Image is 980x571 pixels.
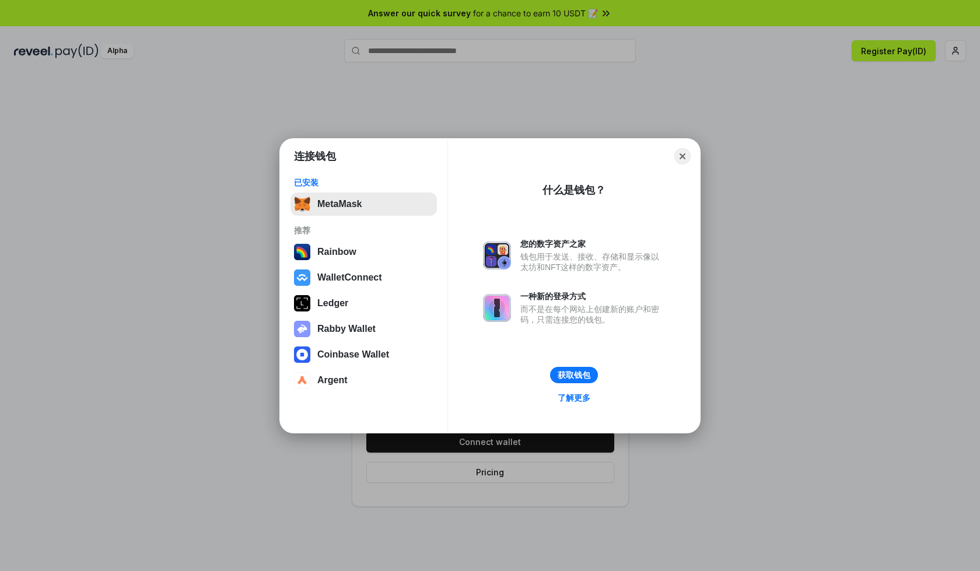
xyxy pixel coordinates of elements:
[520,239,665,249] div: 您的数字资产之家
[542,183,605,197] div: 什么是钱包？
[674,148,691,164] button: Close
[317,199,362,209] div: MetaMask
[317,247,356,257] div: Rainbow
[294,177,433,188] div: 已安装
[294,321,310,337] img: svg+xml,%3Csvg%20xmlns%3D%22http%3A%2F%2Fwww.w3.org%2F2000%2Fsvg%22%20fill%3D%22none%22%20viewBox...
[294,372,310,388] img: svg+xml,%3Csvg%20width%3D%2228%22%20height%3D%2228%22%20viewBox%3D%220%200%2028%2028%22%20fill%3D...
[294,295,310,311] img: svg+xml,%3Csvg%20xmlns%3D%22http%3A%2F%2Fwww.w3.org%2F2000%2Fsvg%22%20width%3D%2228%22%20height%3...
[290,292,437,315] button: Ledger
[290,317,437,341] button: Rabby Wallet
[294,149,336,163] h1: 连接钱包
[520,251,665,272] div: 钱包用于发送、接收、存储和显示像以太坊和NFT这样的数字资产。
[290,369,437,392] button: Argent
[290,266,437,289] button: WalletConnect
[317,272,382,283] div: WalletConnect
[317,375,348,386] div: Argent
[317,324,376,334] div: Rabby Wallet
[290,240,437,264] button: Rainbow
[294,346,310,363] img: svg+xml,%3Csvg%20width%3D%2228%22%20height%3D%2228%22%20viewBox%3D%220%200%2028%2028%22%20fill%3D...
[520,304,665,325] div: 而不是在每个网站上创建新的账户和密码，只需连接您的钱包。
[558,370,590,380] div: 获取钱包
[483,241,511,269] img: svg+xml,%3Csvg%20xmlns%3D%22http%3A%2F%2Fwww.w3.org%2F2000%2Fsvg%22%20fill%3D%22none%22%20viewBox...
[290,343,437,366] button: Coinbase Wallet
[558,393,590,403] div: 了解更多
[294,269,310,286] img: svg+xml,%3Csvg%20width%3D%2228%22%20height%3D%2228%22%20viewBox%3D%220%200%2028%2028%22%20fill%3D...
[290,192,437,216] button: MetaMask
[317,349,389,360] div: Coinbase Wallet
[294,225,433,236] div: 推荐
[294,196,310,212] img: svg+xml,%3Csvg%20fill%3D%22none%22%20height%3D%2233%22%20viewBox%3D%220%200%2035%2033%22%20width%...
[551,390,597,405] a: 了解更多
[483,294,511,322] img: svg+xml,%3Csvg%20xmlns%3D%22http%3A%2F%2Fwww.w3.org%2F2000%2Fsvg%22%20fill%3D%22none%22%20viewBox...
[520,291,665,302] div: 一种新的登录方式
[317,298,348,309] div: Ledger
[550,367,598,383] button: 获取钱包
[294,244,310,260] img: svg+xml,%3Csvg%20width%3D%22120%22%20height%3D%22120%22%20viewBox%3D%220%200%20120%20120%22%20fil...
